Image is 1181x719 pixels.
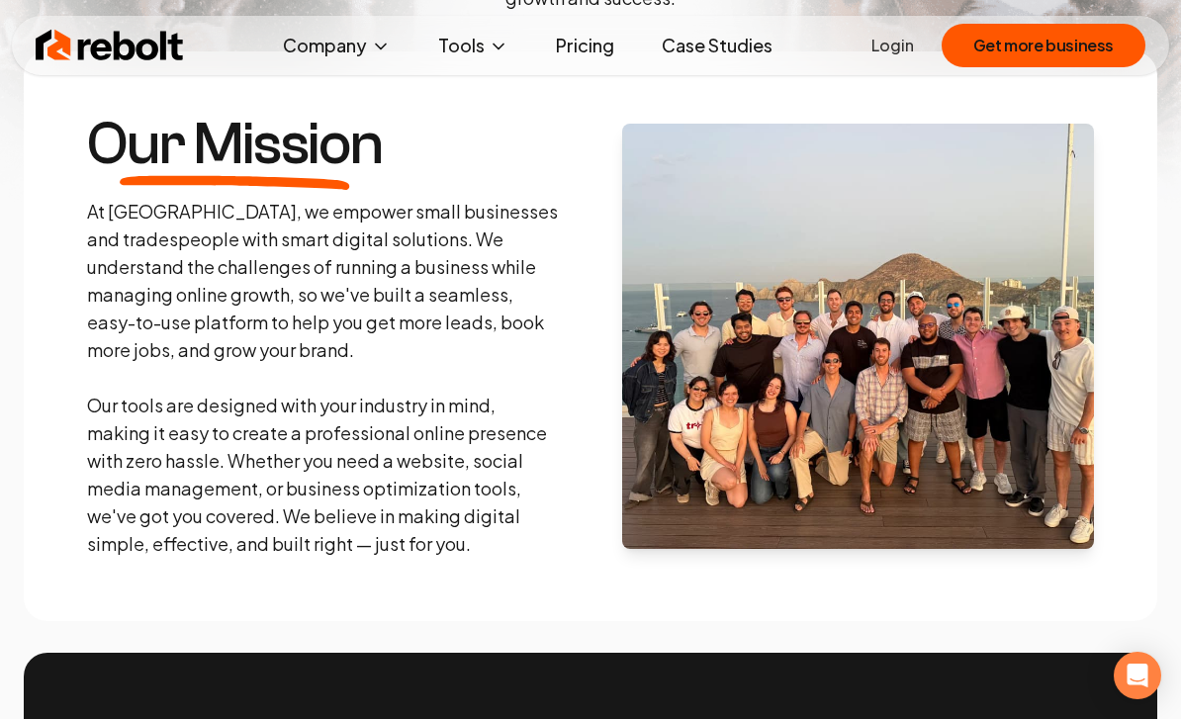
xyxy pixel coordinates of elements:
[622,124,1094,549] img: About
[87,198,559,558] p: At [GEOGRAPHIC_DATA], we empower small businesses and tradespeople with smart digital solutions. ...
[1114,652,1161,699] div: Open Intercom Messenger
[942,24,1145,67] button: Get more business
[540,26,630,65] a: Pricing
[267,26,407,65] button: Company
[36,26,184,65] img: Rebolt Logo
[422,26,524,65] button: Tools
[646,26,788,65] a: Case Studies
[87,115,383,174] h3: Our Mission
[871,34,914,57] a: Login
